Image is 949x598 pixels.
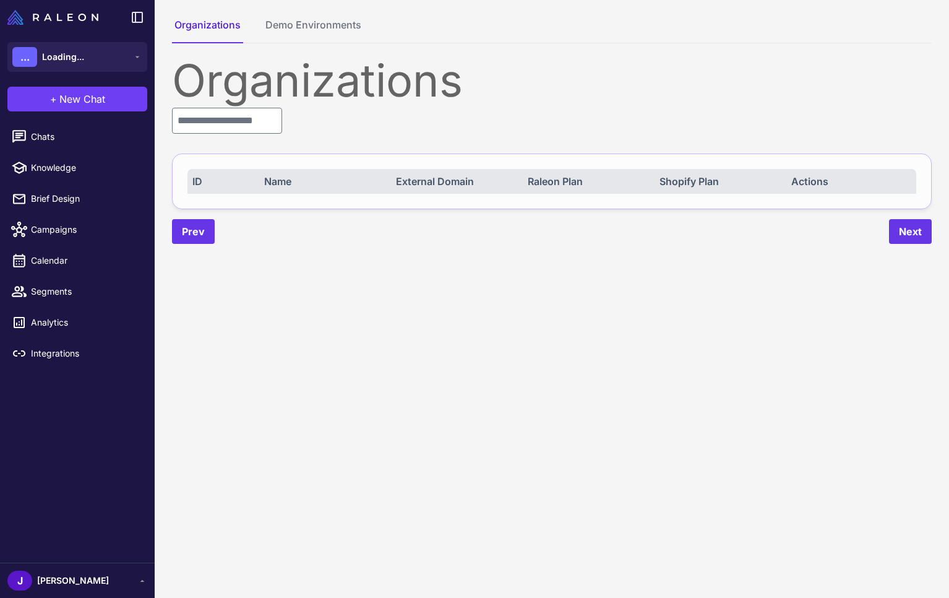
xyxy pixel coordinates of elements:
[31,161,140,175] span: Knowledge
[889,219,932,244] button: Next
[31,192,140,206] span: Brief Design
[396,174,516,189] div: External Domain
[31,316,140,329] span: Analytics
[5,340,150,366] a: Integrations
[7,10,103,25] a: Raleon Logo
[5,124,150,150] a: Chats
[791,174,911,189] div: Actions
[7,571,32,591] div: J
[59,92,105,106] span: New Chat
[5,248,150,274] a: Calendar
[192,174,252,189] div: ID
[12,47,37,67] div: ...
[31,130,140,144] span: Chats
[37,574,109,587] span: [PERSON_NAME]
[31,254,140,267] span: Calendar
[5,155,150,181] a: Knowledge
[5,310,150,336] a: Analytics
[5,217,150,243] a: Campaigns
[172,219,215,244] button: Prev
[50,92,57,106] span: +
[42,50,84,64] span: Loading...
[7,10,98,25] img: Raleon Logo
[5,186,150,212] a: Brief Design
[264,174,384,189] div: Name
[31,347,140,360] span: Integrations
[31,223,140,236] span: Campaigns
[7,87,147,111] button: +New Chat
[172,17,243,43] button: Organizations
[659,174,779,189] div: Shopify Plan
[5,279,150,305] a: Segments
[528,174,648,189] div: Raleon Plan
[172,58,932,103] div: Organizations
[263,17,364,43] button: Demo Environments
[31,285,140,298] span: Segments
[7,42,147,72] button: ...Loading...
